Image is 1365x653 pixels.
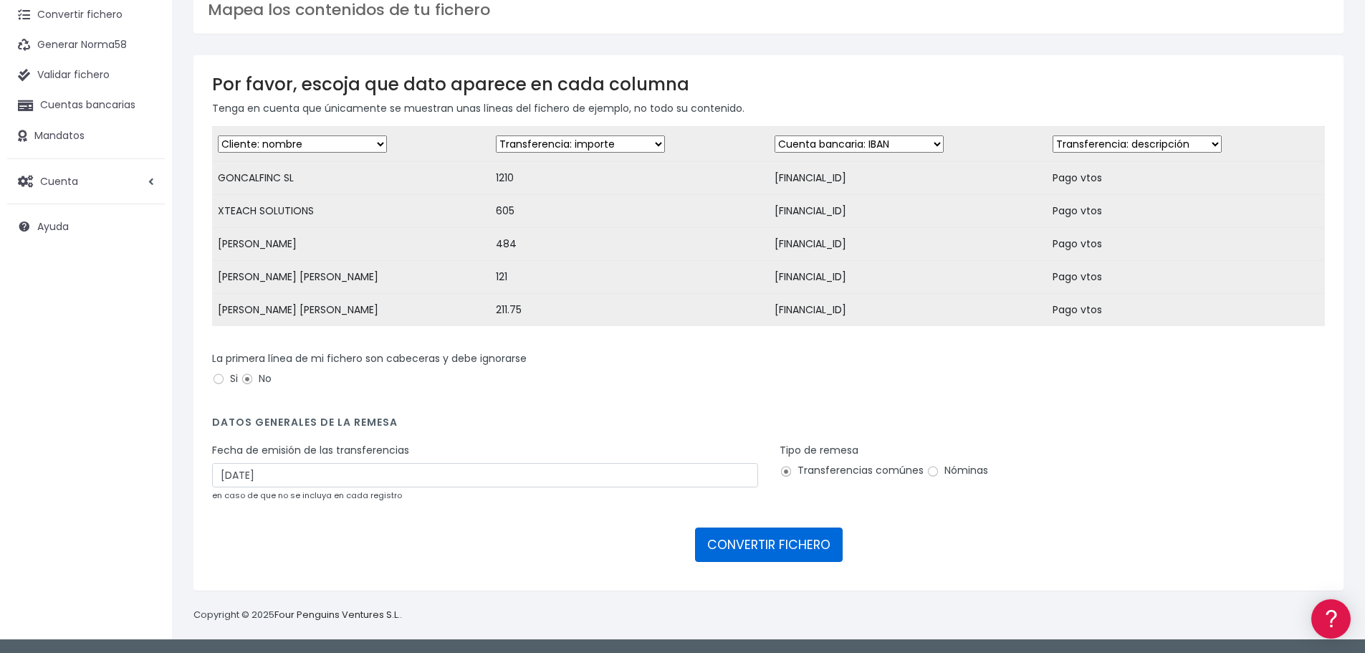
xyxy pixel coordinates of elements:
td: [PERSON_NAME] [PERSON_NAME] [212,261,490,294]
td: [FINANCIAL_ID] [769,261,1047,294]
td: [FINANCIAL_ID] [769,228,1047,261]
label: La primera línea de mi fichero son cabeceras y debe ignorarse [212,351,527,366]
td: [PERSON_NAME] [PERSON_NAME] [212,294,490,327]
td: GONCALFINC SL [212,162,490,195]
h3: Mapea los contenidos de tu fichero [208,1,1329,19]
span: Cuenta [40,173,78,188]
a: Información general [14,122,272,144]
label: Nóminas [926,463,988,478]
label: No [241,371,272,386]
td: Pago vtos [1047,162,1325,195]
a: Perfiles de empresas [14,248,272,270]
td: [FINANCIAL_ID] [769,195,1047,228]
a: API [14,366,272,389]
button: CONVERTIR FICHERO [695,528,843,562]
div: Convertir ficheros [14,158,272,172]
a: General [14,308,272,330]
label: Fecha de emisión de las transferencias [212,443,409,458]
a: Videotutoriales [14,226,272,248]
div: Información general [14,100,272,113]
td: [PERSON_NAME] [212,228,490,261]
p: Copyright © 2025 . [193,608,402,623]
a: Mandatos [7,121,165,151]
td: Pago vtos [1047,294,1325,327]
td: 1210 [490,162,768,195]
div: Programadores [14,344,272,358]
button: Contáctanos [14,383,272,409]
td: Pago vtos [1047,228,1325,261]
a: Problemas habituales [14,204,272,226]
td: 605 [490,195,768,228]
td: 121 [490,261,768,294]
small: en caso de que no se incluya en cada registro [212,490,402,501]
a: Generar Norma58 [7,30,165,60]
td: 211.75 [490,294,768,327]
h3: Por favor, escoja que dato aparece en cada columna [212,74,1325,95]
a: Four Penguins Ventures S.L. [274,608,400,621]
td: Pago vtos [1047,261,1325,294]
span: Ayuda [37,219,69,234]
label: Si [212,371,238,386]
h4: Datos generales de la remesa [212,416,1325,436]
div: Facturación [14,285,272,298]
a: Cuentas bancarias [7,90,165,120]
a: Cuenta [7,166,165,196]
a: Formatos [14,181,272,204]
label: Tipo de remesa [780,443,858,458]
td: 484 [490,228,768,261]
td: XTEACH SOLUTIONS [212,195,490,228]
a: Ayuda [7,211,165,242]
td: [FINANCIAL_ID] [769,294,1047,327]
td: [FINANCIAL_ID] [769,162,1047,195]
a: Validar fichero [7,60,165,90]
p: Tenga en cuenta que únicamente se muestran unas líneas del fichero de ejemplo, no todo su contenido. [212,100,1325,116]
label: Transferencias comúnes [780,463,924,478]
td: Pago vtos [1047,195,1325,228]
a: POWERED BY ENCHANT [197,413,276,426]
